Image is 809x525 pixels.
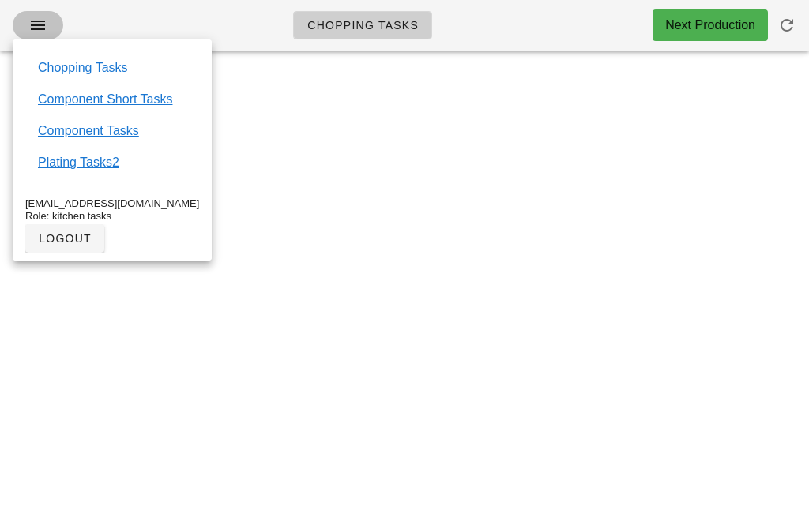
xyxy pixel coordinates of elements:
a: Plating Tasks2 [38,153,119,172]
a: Component Tasks [38,122,139,141]
div: [EMAIL_ADDRESS][DOMAIN_NAME] [25,197,199,210]
span: logout [38,232,92,245]
div: Next Production [665,16,755,35]
button: logout [25,224,104,253]
a: Chopping Tasks [38,58,128,77]
a: Component Short Tasks [38,90,172,109]
div: Role: kitchen tasks [25,210,199,223]
a: Chopping Tasks [293,11,432,39]
span: Chopping Tasks [307,19,419,32]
